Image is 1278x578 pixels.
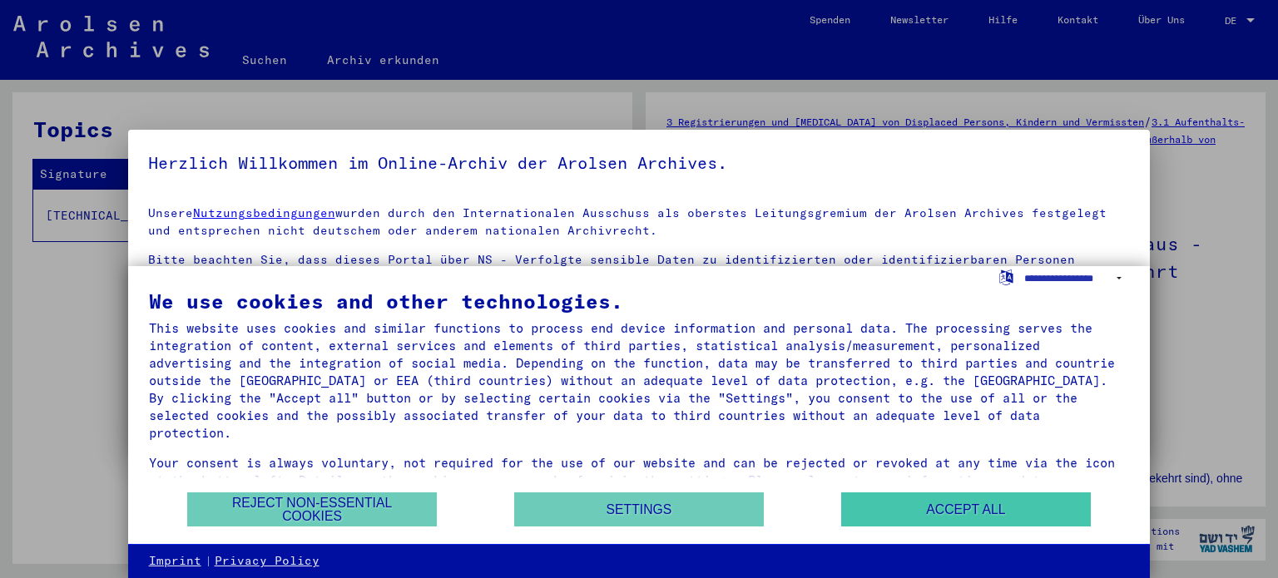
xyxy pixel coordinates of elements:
div: This website uses cookies and similar functions to process end device information and personal da... [149,319,1130,442]
a: Imprint [149,553,201,570]
h5: Herzlich Willkommen im Online-Archiv der Arolsen Archives. [148,150,1131,176]
p: Bitte beachten Sie, dass dieses Portal über NS - Verfolgte sensible Daten zu identifizierten oder... [148,251,1131,338]
div: We use cookies and other technologies. [149,291,1130,311]
div: Your consent is always voluntary, not required for the use of our website and can be rejected or ... [149,454,1130,506]
p: Unsere wurden durch den Internationalen Ausschuss als oberstes Leitungsgremium der Arolsen Archiv... [148,205,1131,240]
a: Nutzungsbedingungen [193,205,335,220]
a: Privacy Policy [215,553,319,570]
button: Accept all [841,492,1091,526]
button: Reject non-essential cookies [187,492,437,526]
button: Settings [514,492,764,526]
